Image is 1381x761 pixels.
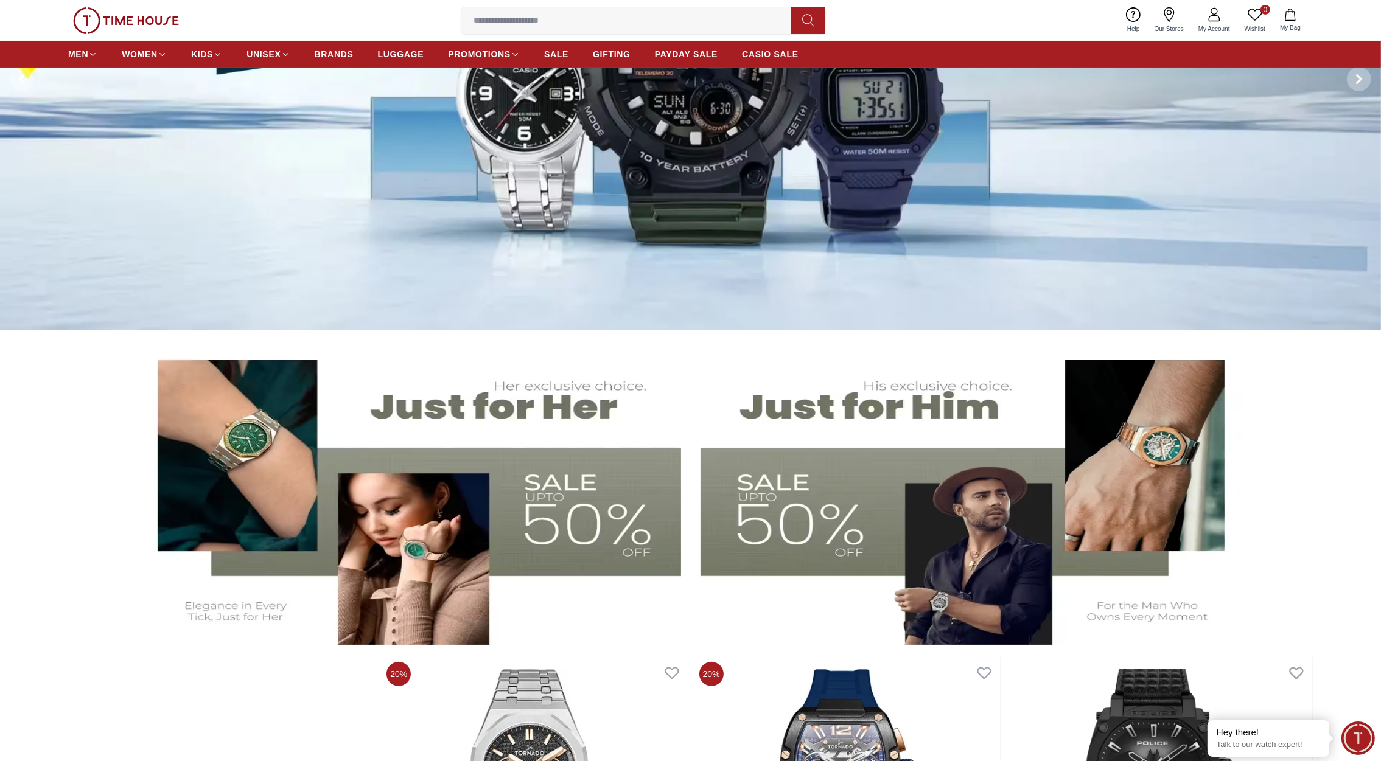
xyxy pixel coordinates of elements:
[1237,5,1273,36] a: 0Wishlist
[701,342,1246,645] img: Men's Watches Banner
[1273,6,1308,35] button: My Bag
[1260,5,1270,15] span: 0
[544,43,568,65] a: SALE
[315,43,354,65] a: BRANDS
[544,48,568,60] span: SALE
[68,43,97,65] a: MEN
[699,662,724,686] span: 20%
[1240,24,1270,33] span: Wishlist
[1147,5,1191,36] a: Our Stores
[593,48,631,60] span: GIFTING
[122,43,167,65] a: WOMEN
[1194,24,1235,33] span: My Account
[1217,726,1320,738] div: Hey there!
[448,43,520,65] a: PROMOTIONS
[378,48,424,60] span: LUGGAGE
[68,48,88,60] span: MEN
[191,48,213,60] span: KIDS
[1275,23,1306,32] span: My Bag
[655,48,718,60] span: PAYDAY SALE
[136,342,681,645] img: Women's Watches Banner
[742,48,799,60] span: CASIO SALE
[1217,740,1320,750] p: Talk to our watch expert!
[448,48,511,60] span: PROMOTIONS
[246,48,281,60] span: UNISEX
[315,48,354,60] span: BRANDS
[1120,5,1147,36] a: Help
[122,48,158,60] span: WOMEN
[191,43,222,65] a: KIDS
[655,43,718,65] a: PAYDAY SALE
[73,7,179,34] img: ...
[246,43,290,65] a: UNISEX
[1341,721,1375,755] div: Chat Widget
[593,43,631,65] a: GIFTING
[378,43,424,65] a: LUGGAGE
[1150,24,1189,33] span: Our Stores
[1122,24,1145,33] span: Help
[742,43,799,65] a: CASIO SALE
